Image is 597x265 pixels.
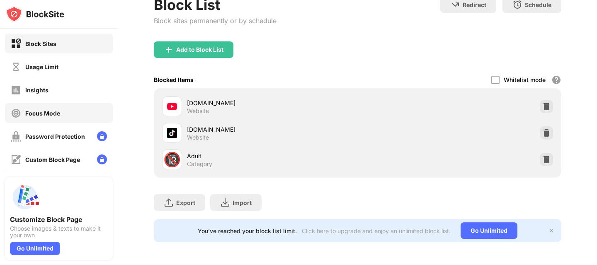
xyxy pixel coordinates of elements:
[11,39,21,49] img: block-on.svg
[11,62,21,72] img: time-usage-off.svg
[11,85,21,95] img: insights-off.svg
[154,76,194,83] div: Blocked Items
[525,1,551,8] div: Schedule
[187,160,212,168] div: Category
[25,87,49,94] div: Insights
[25,156,80,163] div: Custom Block Page
[167,101,177,111] img: favicons
[25,40,56,47] div: Block Sites
[154,17,277,25] div: Block sites permanently or by schedule
[25,63,58,70] div: Usage Limit
[187,152,357,160] div: Adult
[167,128,177,138] img: favicons
[176,46,223,53] div: Add to Block List
[463,1,486,8] div: Redirect
[548,227,555,234] img: x-button.svg
[176,199,195,206] div: Export
[187,134,209,141] div: Website
[97,131,107,141] img: lock-menu.svg
[6,6,64,22] img: logo-blocksite.svg
[198,227,297,234] div: You’ve reached your block list limit.
[10,225,108,238] div: Choose images & texts to make it your own
[25,133,85,140] div: Password Protection
[11,108,21,118] img: focus-off.svg
[233,199,252,206] div: Import
[163,151,181,168] div: 🔞
[25,110,60,117] div: Focus Mode
[187,125,357,134] div: [DOMAIN_NAME]
[97,154,107,164] img: lock-menu.svg
[187,99,357,107] div: [DOMAIN_NAME]
[10,242,60,255] div: Go Unlimited
[302,227,451,234] div: Click here to upgrade and enjoy an unlimited block list.
[10,215,108,224] div: Customize Block Page
[504,76,546,83] div: Whitelist mode
[187,107,209,115] div: Website
[10,182,40,212] img: push-custom-page.svg
[461,222,517,239] div: Go Unlimited
[11,154,21,165] img: customize-block-page-off.svg
[11,131,21,142] img: password-protection-off.svg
